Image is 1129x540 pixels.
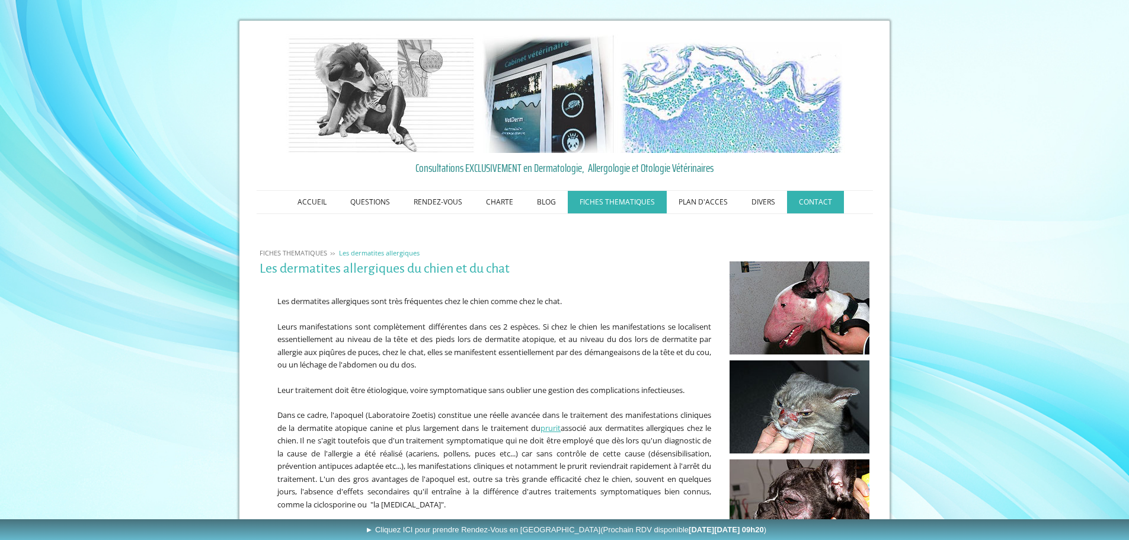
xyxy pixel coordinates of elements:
[568,191,667,213] a: FICHES THEMATIQUES
[540,423,561,433] a: prurit
[525,191,568,213] a: BLOG
[338,191,402,213] a: QUESTIONS
[339,248,420,257] span: Les dermatites allergiques
[260,248,327,257] span: FICHES THEMATIQUES
[277,321,712,370] span: Leurs manifestations sont complètement différentes dans ces 2 espèces. Si chez le chien les manif...
[689,525,764,534] b: [DATE][DATE] 09h20
[402,191,474,213] a: RENDEZ-VOUS
[286,191,338,213] a: ACCUEIL
[260,159,870,177] a: Consultations EXCLUSIVEMENT en Dermatologie, Allergologie et Otologie Vétérinaires
[787,191,844,213] a: CONTACT
[277,385,685,395] span: Leur traitement doit être étiologique, voire symptomatique sans oublier une gestion des complicat...
[667,191,740,213] a: PLAN D'ACCES
[260,261,712,276] h1: Les dermatites allergiques du chien et du chat
[600,525,766,534] span: (Prochain RDV disponible )
[277,296,562,306] span: Les dermatites allergiques sont très fréquentes chez le chien comme chez le chat.
[740,191,787,213] a: DIVERS
[365,525,766,534] span: ► Cliquez ICI pour prendre Rendez-Vous en [GEOGRAPHIC_DATA]
[277,410,712,510] span: Dans ce cadre, l'apoquel (Laboratoire Zoetis) constitue une réelle avancée dans le traitement des...
[336,248,423,257] a: Les dermatites allergiques
[257,248,330,257] a: FICHES THEMATIQUES
[474,191,525,213] a: CHARTE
